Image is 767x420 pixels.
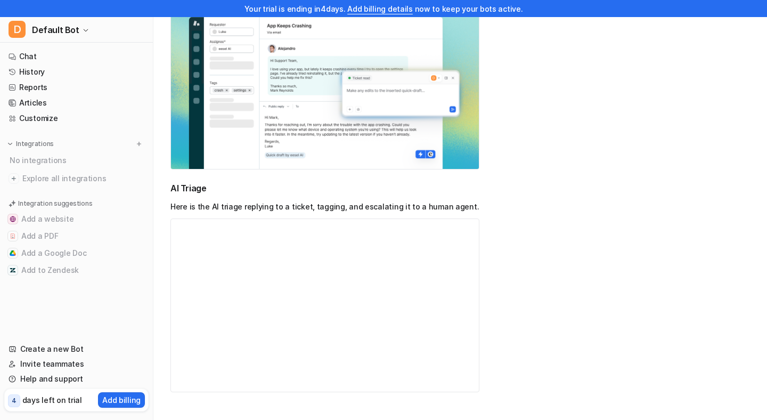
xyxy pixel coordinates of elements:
[4,111,149,126] a: Customize
[12,396,17,406] p: 4
[4,139,57,149] button: Integrations
[4,171,149,186] a: Explore all integrations
[170,201,479,212] p: Here is the AI triage replying to a ticket, tagging, and escalating it to a human agent.
[4,357,149,371] a: Invite teammates
[32,22,79,37] span: Default Bot
[4,80,149,95] a: Reports
[102,394,141,406] p: Add billing
[22,394,82,406] p: days left on trial
[10,216,16,222] img: Add a website
[4,371,149,386] a: Help and support
[9,173,19,184] img: explore all integrations
[22,170,144,187] span: Explore all integrations
[6,151,149,169] div: No integrations
[4,262,149,279] button: Add to ZendeskAdd to Zendesk
[135,140,143,148] img: menu_add.svg
[347,4,413,13] a: Add billing details
[4,49,149,64] a: Chat
[10,267,16,273] img: Add to Zendesk
[4,211,149,228] button: Add a websiteAdd a website
[98,392,145,408] button: Add billing
[18,199,92,208] p: Integration suggestions
[4,342,149,357] a: Create a new Bot
[4,228,149,245] button: Add a PDFAdd a PDF
[9,21,26,38] span: D
[10,250,16,256] img: Add a Google Doc
[4,95,149,110] a: Articles
[170,182,479,195] h2: AI Triage
[16,140,54,148] p: Integrations
[4,245,149,262] button: Add a Google DocAdd a Google Doc
[6,140,14,148] img: expand menu
[4,64,149,79] a: History
[170,219,479,392] video: Your browser does not support the video tag.
[10,233,16,239] img: Add a PDF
